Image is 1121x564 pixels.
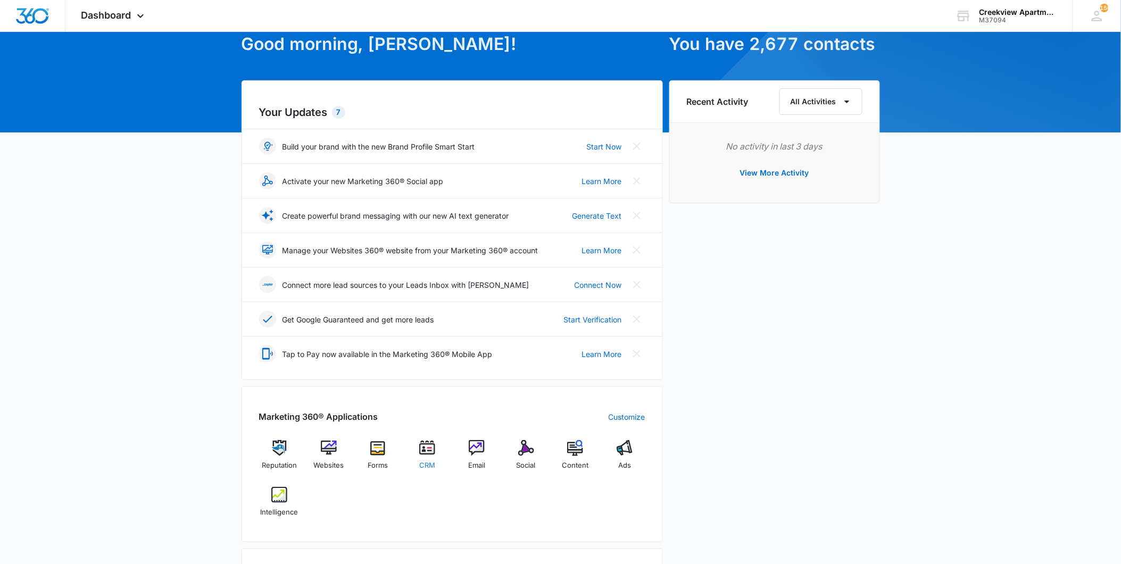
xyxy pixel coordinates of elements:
button: Close [628,172,645,189]
a: Connect Now [575,279,622,291]
p: Create powerful brand messaging with our new AI text generator [283,210,509,221]
h2: Your Updates [259,104,645,120]
span: Email [468,460,485,471]
h1: You have 2,677 contacts [669,31,880,57]
button: Close [628,345,645,362]
a: Start Now [587,141,622,152]
div: account name [979,8,1057,16]
button: All Activities [779,88,862,115]
button: Close [628,242,645,259]
a: Customize [609,411,645,422]
p: Build your brand with the new Brand Profile Smart Start [283,141,475,152]
h6: Recent Activity [687,95,749,108]
button: Close [628,276,645,293]
a: Ads [604,440,645,478]
h1: Good morning, [PERSON_NAME]! [242,31,663,57]
span: Forms [368,460,388,471]
p: No activity in last 3 days [687,140,862,153]
a: Websites [308,440,349,478]
button: Close [628,207,645,224]
div: account id [979,16,1057,24]
p: Get Google Guaranteed and get more leads [283,314,434,325]
span: Ads [618,460,631,471]
button: View More Activity [729,160,820,186]
a: Learn More [582,245,622,256]
span: Websites [313,460,344,471]
button: Close [628,311,645,328]
span: Dashboard [81,10,131,21]
span: 156 [1100,4,1109,12]
a: Reputation [259,440,300,478]
p: Activate your new Marketing 360® Social app [283,176,444,187]
span: Reputation [262,460,297,471]
span: Content [562,460,588,471]
a: Learn More [582,176,622,187]
a: Intelligence [259,487,300,525]
h2: Marketing 360® Applications [259,410,378,423]
span: CRM [419,460,435,471]
span: Social [517,460,536,471]
div: notifications count [1100,4,1109,12]
a: Learn More [582,349,622,360]
button: Close [628,138,645,155]
a: CRM [407,440,448,478]
a: Forms [358,440,398,478]
a: Content [555,440,596,478]
a: Start Verification [564,314,622,325]
p: Tap to Pay now available in the Marketing 360® Mobile App [283,349,493,360]
a: Generate Text [572,210,622,221]
a: Social [505,440,546,478]
span: Intelligence [260,507,298,518]
a: Email [456,440,497,478]
p: Connect more lead sources to your Leads Inbox with [PERSON_NAME] [283,279,529,291]
div: 7 [332,106,345,119]
p: Manage your Websites 360® website from your Marketing 360® account [283,245,538,256]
